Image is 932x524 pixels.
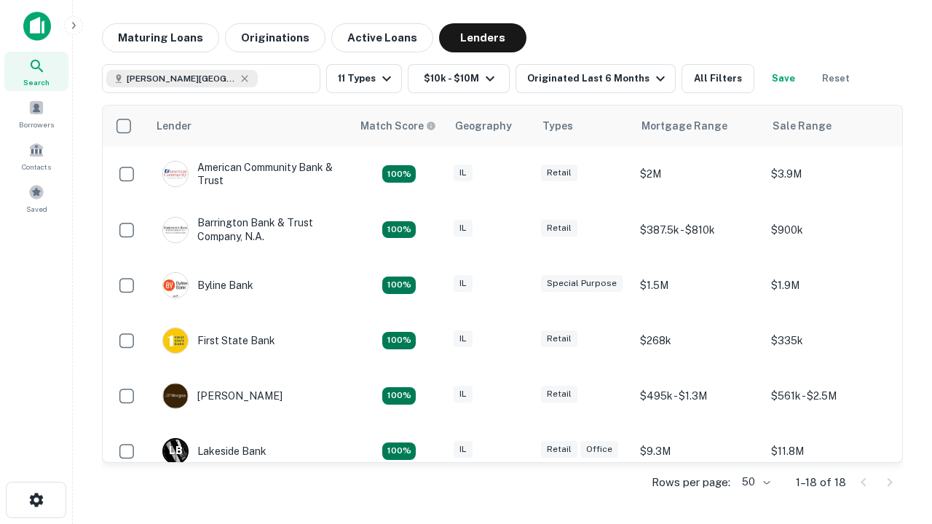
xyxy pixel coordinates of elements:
div: Lakeside Bank [162,438,266,464]
button: Maturing Loans [102,23,219,52]
td: $495k - $1.3M [633,368,764,424]
a: Saved [4,178,68,218]
a: Borrowers [4,94,68,133]
td: $9.3M [633,424,764,479]
div: Retail [541,441,577,458]
td: $900k [764,202,895,257]
div: Sale Range [773,117,832,135]
div: Matching Properties: 3, hasApolloMatch: undefined [382,387,416,405]
td: $335k [764,313,895,368]
button: Save your search to get updates of matches that match your search criteria. [760,64,807,93]
div: Retail [541,386,577,402]
th: Geography [446,106,534,146]
div: Byline Bank [162,272,253,298]
span: Borrowers [19,119,54,130]
div: Retail [541,330,577,347]
a: Search [4,52,68,91]
th: Mortgage Range [633,106,764,146]
div: Originated Last 6 Months [527,70,669,87]
div: 50 [736,472,773,493]
div: Geography [455,117,512,135]
td: $2M [633,146,764,202]
span: Search [23,76,50,88]
th: Types [534,106,633,146]
div: Special Purpose [541,275,623,292]
div: Retail [541,164,577,181]
div: Matching Properties: 3, hasApolloMatch: undefined [382,221,416,239]
div: Mortgage Range [641,117,727,135]
button: All Filters [682,64,754,93]
p: 1–18 of 18 [796,474,846,491]
div: IL [454,164,473,181]
div: IL [454,220,473,237]
div: First State Bank [162,327,275,354]
div: Matching Properties: 3, hasApolloMatch: undefined [382,442,416,460]
span: Saved [26,203,47,215]
img: capitalize-icon.png [23,12,51,41]
td: $1.9M [764,258,895,313]
th: Sale Range [764,106,895,146]
div: Barrington Bank & Trust Company, N.a. [162,216,337,242]
button: Active Loans [331,23,433,52]
iframe: Chat Widget [859,408,932,477]
th: Capitalize uses an advanced AI algorithm to match your search with the best lender. The match sco... [352,106,446,146]
div: Types [542,117,573,135]
p: Rows per page: [652,474,730,491]
td: $561k - $2.5M [764,368,895,424]
button: Reset [813,64,859,93]
div: American Community Bank & Trust [162,161,337,187]
div: Retail [541,220,577,237]
td: $387.5k - $810k [633,202,764,257]
div: Matching Properties: 2, hasApolloMatch: undefined [382,277,416,294]
img: picture [163,273,188,298]
div: [PERSON_NAME] [162,383,283,409]
a: Contacts [4,136,68,175]
img: picture [163,384,188,408]
th: Lender [148,106,352,146]
td: $268k [633,313,764,368]
img: picture [163,218,188,242]
div: IL [454,441,473,458]
img: picture [163,328,188,353]
span: [PERSON_NAME][GEOGRAPHIC_DATA], [GEOGRAPHIC_DATA] [127,72,236,85]
p: L B [169,443,182,458]
span: Contacts [22,161,51,172]
div: Capitalize uses an advanced AI algorithm to match your search with the best lender. The match sco... [360,118,436,134]
td: $11.8M [764,424,895,479]
div: Matching Properties: 2, hasApolloMatch: undefined [382,165,416,183]
button: Lenders [439,23,526,52]
img: picture [163,162,188,186]
button: $10k - $10M [408,64,510,93]
td: $1.5M [633,258,764,313]
div: Lender [157,117,191,135]
td: $3.9M [764,146,895,202]
div: Matching Properties: 2, hasApolloMatch: undefined [382,332,416,349]
button: Originations [225,23,325,52]
button: 11 Types [326,64,402,93]
div: Office [580,441,618,458]
div: IL [454,386,473,402]
button: Originated Last 6 Months [516,64,676,93]
div: IL [454,275,473,292]
div: IL [454,330,473,347]
h6: Match Score [360,118,433,134]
